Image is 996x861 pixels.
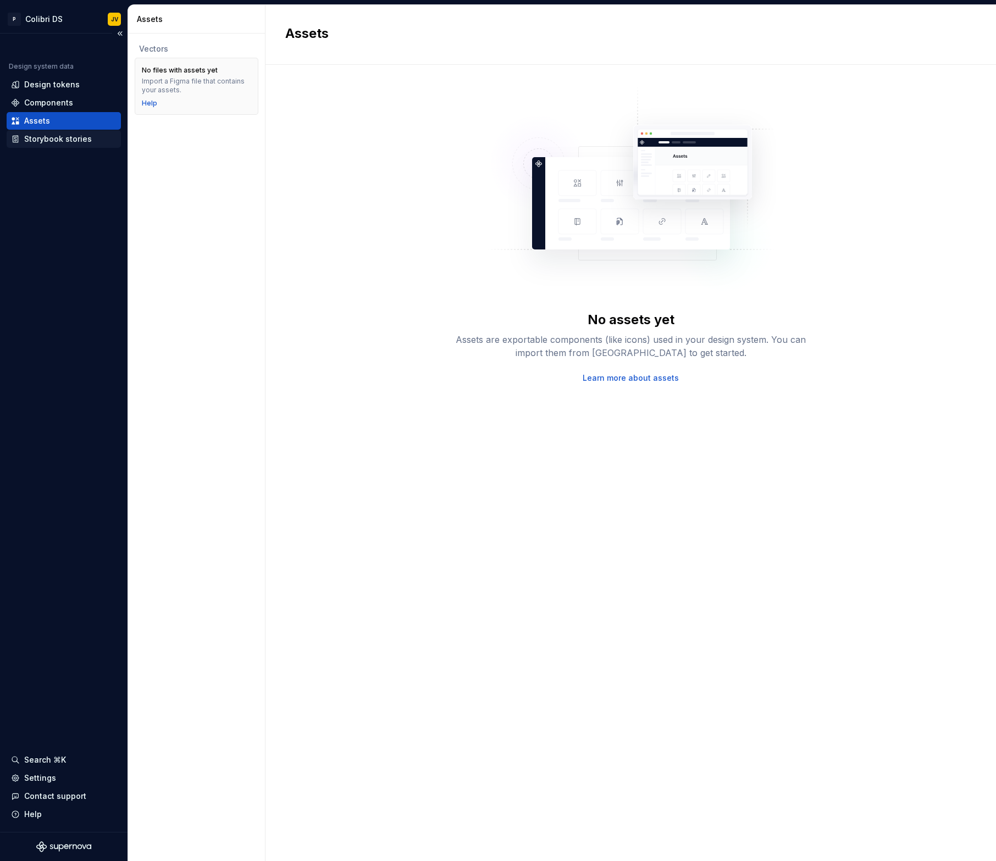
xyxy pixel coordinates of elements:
[24,773,56,784] div: Settings
[7,787,121,805] button: Contact support
[7,76,121,93] a: Design tokens
[24,754,66,765] div: Search ⌘K
[455,333,807,359] div: Assets are exportable components (like icons) used in your design system. You can import them fro...
[24,79,80,90] div: Design tokens
[24,97,73,108] div: Components
[111,15,118,24] div: JV
[142,99,157,108] a: Help
[142,66,218,75] div: No files with assets yet
[142,77,251,95] div: Import a Figma file that contains your assets.
[139,43,254,54] div: Vectors
[8,13,21,26] div: P
[285,25,963,42] h2: Assets
[137,14,261,25] div: Assets
[583,373,679,384] a: Learn more about assets
[25,14,63,25] div: Colibri DS
[7,806,121,823] button: Help
[7,112,121,130] a: Assets
[7,751,121,769] button: Search ⌘K
[7,94,121,112] a: Components
[112,26,128,41] button: Collapse sidebar
[24,134,92,145] div: Storybook stories
[9,62,74,71] div: Design system data
[7,769,121,787] a: Settings
[7,130,121,148] a: Storybook stories
[36,841,91,852] svg: Supernova Logo
[24,115,50,126] div: Assets
[588,311,674,329] div: No assets yet
[2,7,125,31] button: PColibri DSJV
[24,791,86,802] div: Contact support
[24,809,42,820] div: Help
